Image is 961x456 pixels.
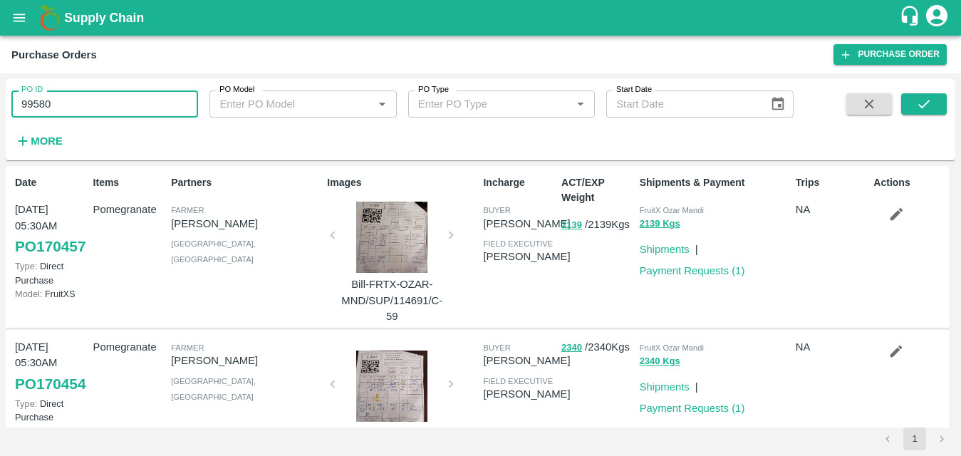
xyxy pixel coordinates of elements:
a: Payment Requests (1) [640,265,745,276]
input: Start Date [606,90,759,118]
div: Purchase Orders [11,46,97,64]
p: [PERSON_NAME] [171,216,321,232]
button: More [11,129,66,153]
div: customer-support [899,5,924,31]
span: Type: [15,398,37,409]
p: FruitXS [15,424,88,437]
a: Shipments [640,381,690,393]
strong: More [31,135,63,147]
p: Items [93,175,166,190]
button: 2340 [561,340,582,356]
p: Partners [171,175,321,190]
p: Bill-FRTX-OZAR-MND/SUP/114691/C-59 [338,276,445,324]
input: Enter PO Type [412,95,549,113]
p: FruitXS [15,287,88,301]
p: Direct Purchase [15,397,88,424]
p: Incharge [483,175,556,190]
p: NA [796,202,868,217]
span: FruitX Ozar Mandi [640,206,704,214]
button: 2139 Kgs [640,216,680,232]
label: PO Type [418,84,449,95]
span: [GEOGRAPHIC_DATA] , [GEOGRAPHIC_DATA] [171,239,256,264]
p: [PERSON_NAME] [171,353,321,368]
p: [PERSON_NAME] [483,249,570,264]
p: / 2340 Kgs [561,339,634,356]
button: 2139 [561,217,582,234]
img: logo [36,4,64,32]
div: | [690,236,698,257]
p: [PERSON_NAME] [483,353,570,368]
p: Pomegranate [93,202,166,217]
p: Actions [873,175,946,190]
a: Payment Requests (1) [640,403,745,414]
span: buyer [483,206,510,214]
span: [GEOGRAPHIC_DATA] , [GEOGRAPHIC_DATA] [171,377,256,401]
label: PO ID [21,84,43,95]
span: field executive [483,239,553,248]
button: Choose date [764,90,791,118]
button: page 1 [903,427,926,450]
span: Model: [15,425,42,436]
p: Trips [796,175,868,190]
p: Date [15,175,88,190]
label: Start Date [616,84,652,95]
p: [DATE] 05:30AM [15,339,88,371]
p: [PERSON_NAME] [483,386,570,402]
p: Direct Purchase [15,259,88,286]
p: ACT/EXP Weight [561,175,634,205]
a: Purchase Order [833,44,947,65]
p: NA [796,339,868,355]
div: account of current user [924,3,950,33]
span: Farmer [171,206,204,214]
span: Farmer [171,343,204,352]
p: Pomegranate [93,339,166,355]
a: Supply Chain [64,8,899,28]
button: open drawer [3,1,36,34]
p: / 2139 Kgs [561,217,634,233]
span: field executive [483,377,553,385]
b: Supply Chain [64,11,144,25]
input: Enter PO ID [11,90,198,118]
input: Enter PO Model [214,95,350,113]
span: Type: [15,261,37,271]
span: FruitX Ozar Mandi [640,343,704,352]
p: [DATE] 05:30AM [15,202,88,234]
span: Model: [15,289,42,299]
div: | [690,373,698,395]
a: PO170454 [15,371,85,397]
button: Open [373,95,391,113]
nav: pagination navigation [874,427,955,450]
p: Images [327,175,477,190]
p: Shipments & Payment [640,175,790,190]
a: Shipments [640,244,690,255]
button: Open [571,95,590,113]
p: [PERSON_NAME] [483,216,570,232]
a: PO170457 [15,234,85,259]
span: buyer [483,343,510,352]
button: 2340 Kgs [640,353,680,370]
label: PO Model [219,84,255,95]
